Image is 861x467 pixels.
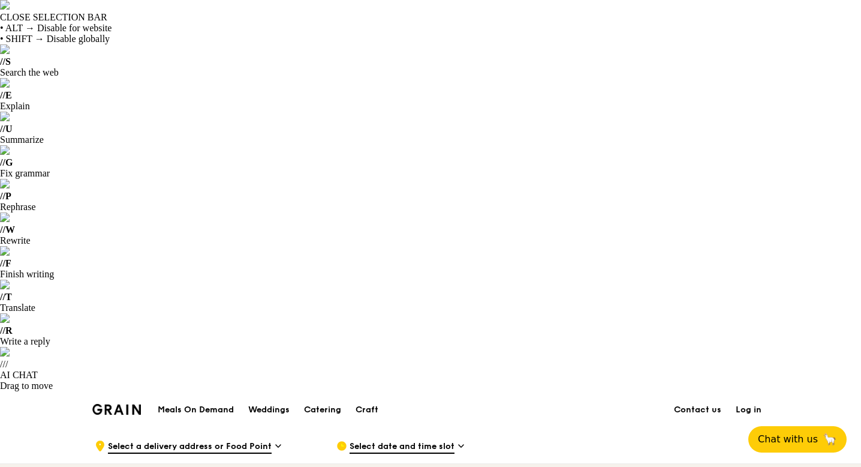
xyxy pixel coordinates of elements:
[728,392,769,428] a: Log in
[248,392,290,428] div: Weddings
[823,432,837,447] span: 🦙
[158,404,234,416] h1: Meals On Demand
[748,426,847,453] button: Chat with us🦙
[348,392,386,428] a: Craft
[108,441,272,454] span: Select a delivery address or Food Point
[304,392,341,428] div: Catering
[667,392,728,428] a: Contact us
[356,392,378,428] div: Craft
[758,432,818,447] span: Chat with us
[350,441,454,454] span: Select date and time slot
[92,391,141,427] a: GrainGrain
[92,404,141,415] img: Grain
[241,392,297,428] a: Weddings
[297,392,348,428] a: Catering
